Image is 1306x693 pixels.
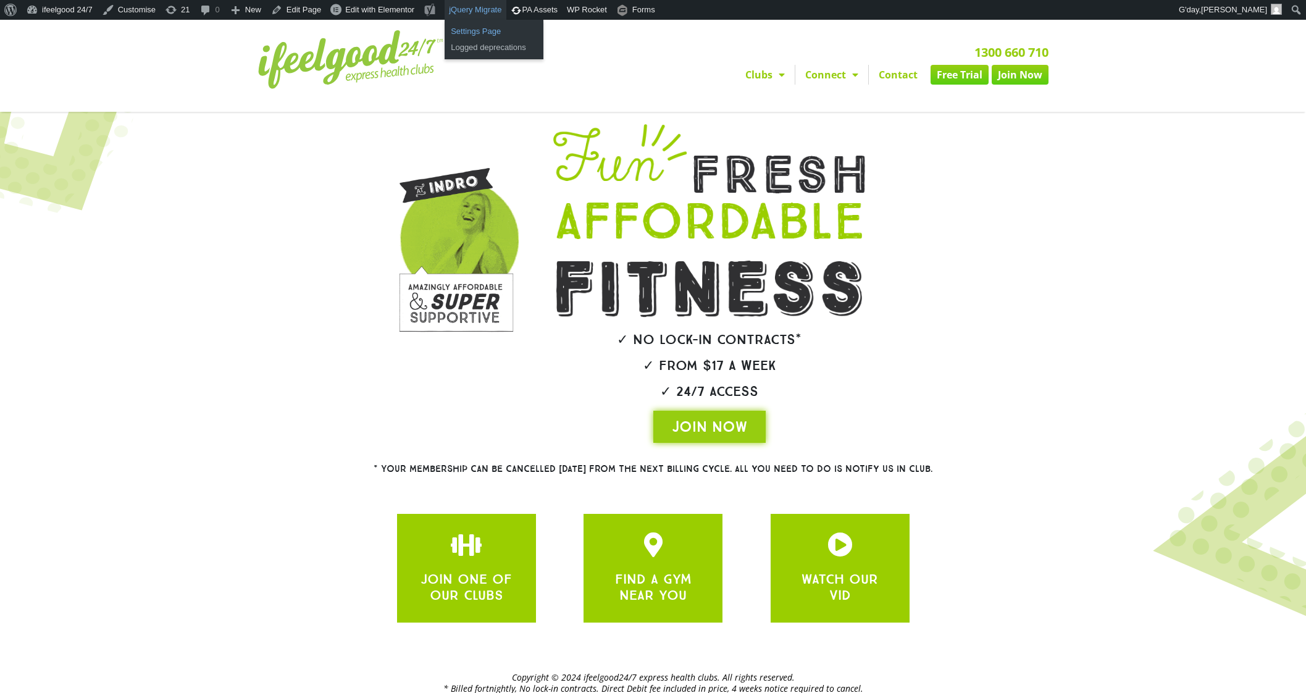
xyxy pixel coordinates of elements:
h2: ✓ 24/7 Access [519,385,900,398]
a: Clubs [735,65,795,85]
a: JOIN ONE OF OUR CLUBS [421,571,512,603]
a: Logged deprecations [445,40,543,56]
span: Edit with Elementor [345,5,414,14]
span: [PERSON_NAME] [1201,5,1267,14]
a: WATCH OUR VID [802,571,878,603]
a: Connect [795,65,868,85]
a: Free Trial [931,65,989,85]
a: JOIN ONE OF OUR CLUBS [454,532,479,557]
a: Settings Page [445,23,543,40]
a: Join Now [992,65,1049,85]
a: FIND A GYM NEAR YOU [641,532,666,557]
a: Contact [869,65,927,85]
h2: * Your membership can be cancelled [DATE] from the next billing cycle. All you need to do is noti... [329,464,977,474]
nav: Menu [539,65,1049,85]
h2: ✓ From $17 a week [519,359,900,372]
a: JOIN NOW [653,411,766,443]
span: JOIN NOW [672,417,747,437]
a: FIND A GYM NEAR YOU [615,571,692,603]
a: WATCH OUR VID [827,532,852,557]
a: 1300 660 710 [974,44,1049,61]
h2: ✓ No lock-in contracts* [519,333,900,346]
